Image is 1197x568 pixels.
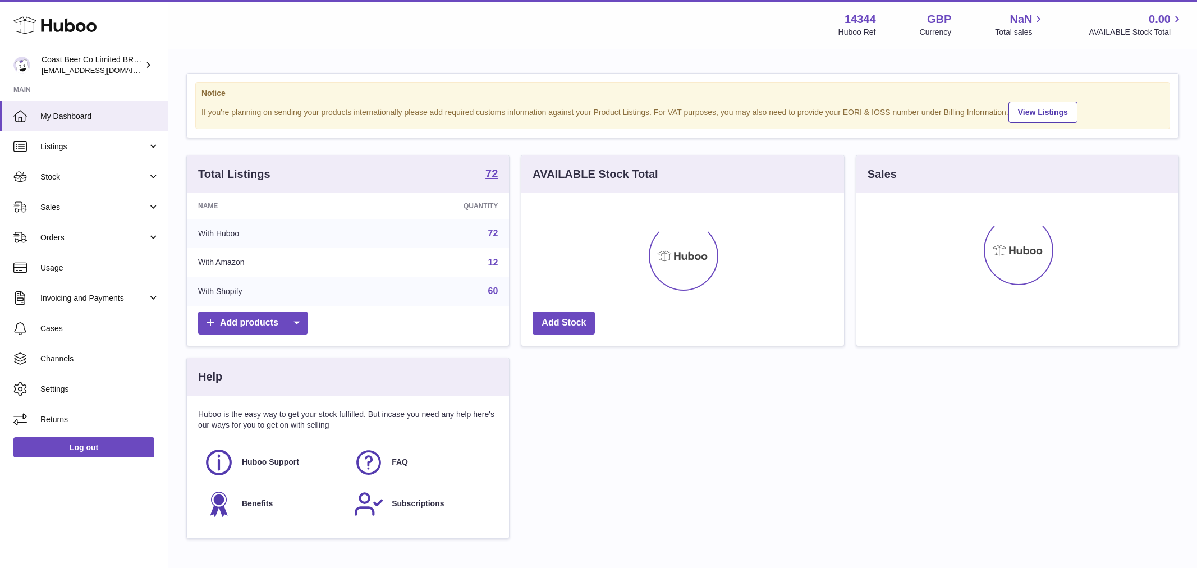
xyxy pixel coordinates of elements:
a: 0.00 AVAILABLE Stock Total [1089,12,1184,38]
a: FAQ [354,447,492,478]
p: Huboo is the easy way to get your stock fulfilled. But incase you need any help here's our ways f... [198,409,498,430]
a: 72 [485,168,498,181]
strong: Notice [201,88,1164,99]
strong: 72 [485,168,498,179]
a: Subscriptions [354,489,492,519]
span: Subscriptions [392,498,444,509]
a: 12 [488,258,498,267]
span: Benefits [242,498,273,509]
a: Log out [13,437,154,457]
span: FAQ [392,457,408,468]
h3: Help [198,369,222,384]
span: Total sales [995,27,1045,38]
span: Sales [40,202,148,213]
span: Cases [40,323,159,334]
span: Orders [40,232,148,243]
th: Name [187,193,363,219]
span: Invoicing and Payments [40,293,148,304]
a: Huboo Support [204,447,342,478]
span: Settings [40,384,159,395]
span: [EMAIL_ADDRESS][DOMAIN_NAME] [42,66,165,75]
a: View Listings [1008,102,1077,123]
span: Listings [40,141,148,152]
a: 72 [488,228,498,238]
div: If you're planning on sending your products internationally please add required customs informati... [201,100,1164,123]
h3: Sales [868,167,897,182]
strong: GBP [927,12,951,27]
span: NaN [1010,12,1032,27]
span: Usage [40,263,159,273]
td: With Shopify [187,277,363,306]
img: internalAdmin-14344@internal.huboo.com [13,57,30,74]
span: Channels [40,354,159,364]
a: Benefits [204,489,342,519]
a: NaN Total sales [995,12,1045,38]
td: With Huboo [187,219,363,248]
span: AVAILABLE Stock Total [1089,27,1184,38]
div: Currency [920,27,952,38]
h3: Total Listings [198,167,270,182]
a: Add products [198,312,308,335]
a: 60 [488,286,498,296]
span: My Dashboard [40,111,159,122]
a: Add Stock [533,312,595,335]
h3: AVAILABLE Stock Total [533,167,658,182]
strong: 14344 [845,12,876,27]
span: Huboo Support [242,457,299,468]
span: Stock [40,172,148,182]
div: Coast Beer Co Limited BRULO [42,54,143,76]
td: With Amazon [187,248,363,277]
span: Returns [40,414,159,425]
span: 0.00 [1149,12,1171,27]
div: Huboo Ref [838,27,876,38]
th: Quantity [363,193,509,219]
